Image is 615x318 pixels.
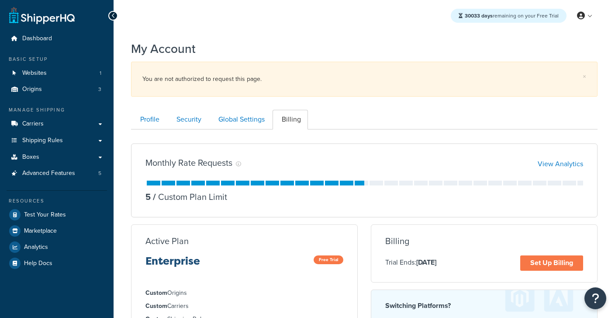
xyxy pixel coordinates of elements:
[538,159,583,169] a: View Analytics
[7,56,107,63] div: Basic Setup
[22,137,63,144] span: Shipping Rules
[9,7,75,24] a: ShipperHQ Home
[385,257,436,268] p: Trial Ends:
[314,255,343,264] span: Free Trial
[22,70,47,77] span: Websites
[7,65,107,81] a: Websites 1
[465,12,493,20] strong: 30033 days
[167,110,208,129] a: Security
[145,191,151,203] p: 5
[142,73,586,85] div: You are not authorized to request this page.
[98,170,101,177] span: 5
[7,239,107,255] a: Analytics
[7,207,107,223] a: Test Your Rates
[153,190,156,203] span: /
[100,70,101,77] span: 1
[584,287,606,309] button: Open Resource Center
[145,301,167,311] strong: Custom
[7,255,107,271] a: Help Docs
[98,86,101,93] span: 3
[7,31,107,47] a: Dashboard
[7,65,107,81] li: Websites
[24,211,66,219] span: Test Your Rates
[273,110,308,129] a: Billing
[22,170,75,177] span: Advanced Features
[7,81,107,98] li: Origins
[416,257,436,267] strong: [DATE]
[22,86,42,93] span: Origins
[22,120,44,128] span: Carriers
[131,40,196,57] h1: My Account
[145,288,167,297] strong: Custom
[145,288,343,298] li: Origins
[22,154,39,161] span: Boxes
[7,133,107,149] a: Shipping Rules
[7,197,107,205] div: Resources
[24,227,57,235] span: Marketplace
[7,223,107,239] a: Marketplace
[451,9,567,23] div: remaining on your Free Trial
[7,165,107,182] li: Advanced Features
[209,110,272,129] a: Global Settings
[131,110,166,129] a: Profile
[385,301,583,311] h4: Switching Platforms?
[22,35,52,42] span: Dashboard
[7,149,107,165] a: Boxes
[7,106,107,114] div: Manage Shipping
[7,81,107,98] a: Origins 3
[385,236,409,246] h3: Billing
[24,244,48,251] span: Analytics
[145,255,200,274] h3: Enterprise
[145,301,343,311] li: Carriers
[145,236,189,246] h3: Active Plan
[7,116,107,132] a: Carriers
[24,260,52,267] span: Help Docs
[7,165,107,182] a: Advanced Features 5
[151,191,227,203] p: Custom Plan Limit
[520,255,583,271] a: Set Up Billing
[145,158,232,168] h3: Monthly Rate Requests
[583,73,586,80] a: ×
